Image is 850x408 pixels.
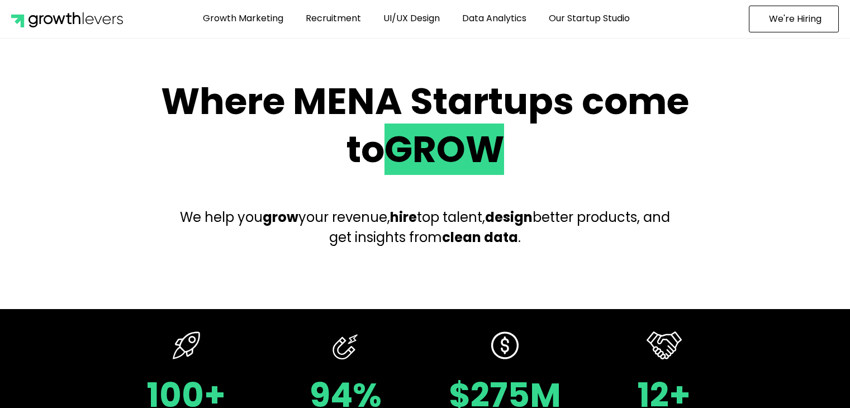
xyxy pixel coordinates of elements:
[297,6,369,31] a: Recruitment
[375,6,448,31] a: UI/UX Design
[485,208,533,226] b: design
[194,6,292,31] a: Growth Marketing
[263,208,298,226] b: grow
[540,6,638,31] a: Our Startup Studio
[390,208,417,226] b: hire
[171,207,680,248] p: We help you your revenue, top talent, better products, and get insights from .
[769,15,821,23] span: We're Hiring
[454,6,535,31] a: Data Analytics
[149,78,702,174] h2: Where MENA Startups come to
[135,6,698,31] nav: Menu
[384,124,504,175] span: GROW
[749,6,839,32] a: We're Hiring
[442,228,518,246] b: clean data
